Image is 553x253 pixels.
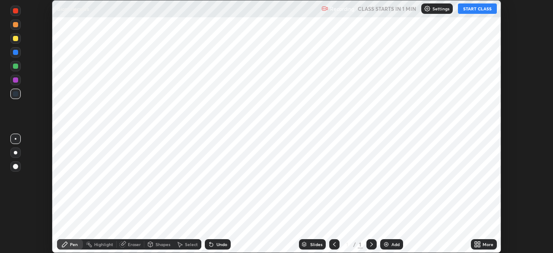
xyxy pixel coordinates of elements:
h5: CLASS STARTS IN 1 MIN [358,5,416,13]
img: class-settings-icons [424,5,431,12]
div: Eraser [128,242,141,247]
div: / [353,242,356,247]
img: recording.375f2c34.svg [321,5,328,12]
div: Pen [70,242,78,247]
div: Add [391,242,400,247]
div: Select [185,242,198,247]
div: Undo [216,242,227,247]
div: Shapes [156,242,170,247]
div: 1 [358,240,363,248]
div: More [483,242,493,247]
div: Slides [310,242,322,247]
p: Biomolecules [57,5,89,12]
div: 1 [343,242,352,247]
button: START CLASS [458,3,497,14]
div: Highlight [94,242,113,247]
p: Recording [330,6,354,12]
img: add-slide-button [383,241,390,248]
p: Settings [432,6,449,11]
